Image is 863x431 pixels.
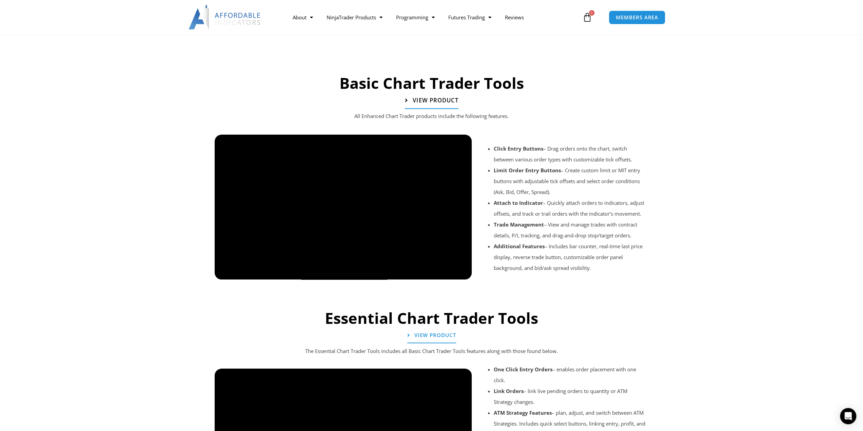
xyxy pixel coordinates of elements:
a: About [286,9,319,25]
a: NinjaTrader Products [319,9,389,25]
a: View Product [405,92,458,109]
img: LogoAI | Affordable Indicators – NinjaTrader [189,5,261,30]
strong: Attach to Indicator [494,199,543,206]
h2: Essential Chart Trader Tools [211,308,652,328]
li: – View and manage trades with contract details, P/L tracking, and drag-and-drop stop/target orders. [494,219,648,241]
a: Reviews [498,9,530,25]
h2: Basic Chart Trader Tools [211,73,652,93]
strong: Additional Features [494,243,545,250]
strong: Click Entry Buttons [494,145,543,152]
span: 0 [589,10,594,16]
a: View Product [407,328,456,343]
strong: Link Orders [494,388,524,394]
strong: One Click Entry Orders [494,366,552,373]
span: MEMBERS AREA [616,15,658,20]
li: – Drag orders onto the chart, switch between various order types with customizable tick offsets. [494,143,648,165]
li: – link live pending orders to quantity or ATM Strategy changes. [494,386,648,407]
li: – Create custom limit or MIT entry buttons with adjustable tick offsets and select order conditio... [494,165,648,197]
li: – enables order placement with one click. [494,364,648,386]
strong: Limit Order Entry Buttons [494,167,561,174]
strong: Trade Management [494,221,544,228]
a: MEMBERS AREA [609,11,665,24]
p: All Enhanced Chart Trader products include the following features. [228,112,635,121]
a: 0 [572,7,602,27]
li: – Includes bar counter, real-time last price display, reverse trade button, customizable order pa... [494,241,648,273]
p: The Essential Chart Trader Tools includes all Basic Chart Trader Tools features along with those ... [228,347,635,356]
li: – Quickly attach orders to indicators, adjust offsets, and track or trail orders with the indicat... [494,197,648,219]
span: View Product [412,97,458,103]
a: Futures Trading [441,9,498,25]
nav: Menu [286,9,581,25]
strong: ATM Strategy Features [494,409,552,416]
span: View Product [414,333,456,338]
a: Programming [389,9,441,25]
div: Open Intercom Messenger [840,408,856,424]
